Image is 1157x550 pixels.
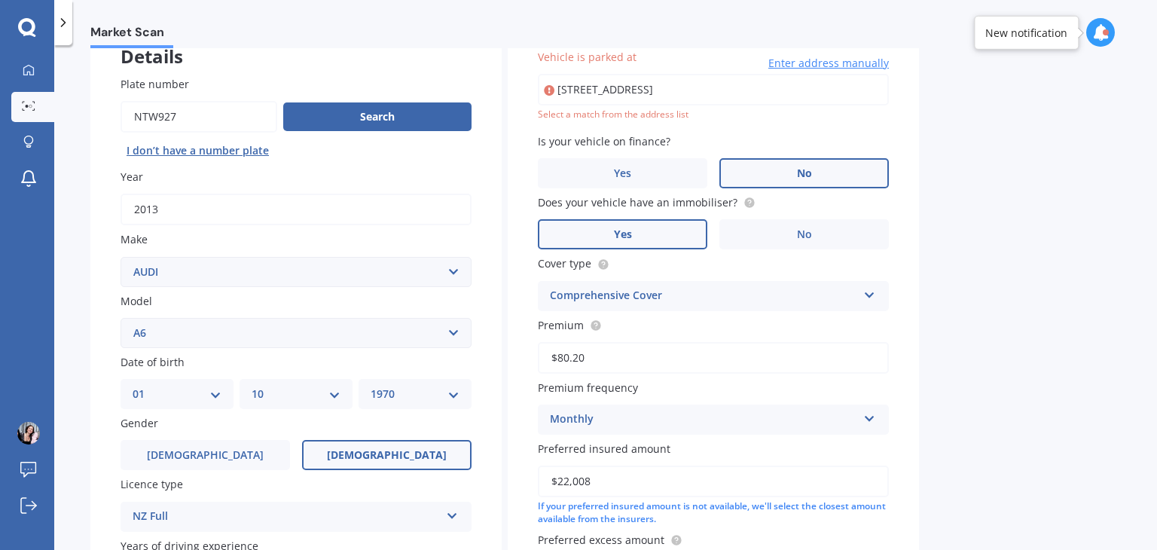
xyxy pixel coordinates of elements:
[538,318,584,332] span: Premium
[283,102,472,131] button: Search
[538,533,664,547] span: Preferred excess amount
[121,170,143,184] span: Year
[538,108,889,121] div: Select a match from the address list
[538,50,637,64] span: Vehicle is parked at
[17,422,40,445] img: AOh14GglX9Mvm0IvLei11G4Iu7T9BGek9vKrzU-t8yLAyw=s96-c
[121,294,152,308] span: Model
[121,233,148,247] span: Make
[538,500,889,526] div: If your preferred insured amount is not available, we'll select the closest amount available from...
[538,342,889,374] input: Enter premium
[327,449,447,462] span: [DEMOGRAPHIC_DATA]
[797,167,812,180] span: No
[133,508,440,526] div: NZ Full
[614,167,631,180] span: Yes
[121,194,472,225] input: YYYY
[121,139,275,163] button: I don’t have a number plate
[538,134,670,148] span: Is your vehicle on finance?
[90,25,173,45] span: Market Scan
[538,257,591,271] span: Cover type
[797,228,812,241] span: No
[121,101,277,133] input: Enter plate number
[550,411,857,429] div: Monthly
[121,478,183,492] span: Licence type
[121,355,185,369] span: Date of birth
[538,380,638,395] span: Premium frequency
[550,287,857,305] div: Comprehensive Cover
[768,56,889,71] span: Enter address manually
[121,416,158,430] span: Gender
[147,449,264,462] span: [DEMOGRAPHIC_DATA]
[538,442,670,456] span: Preferred insured amount
[614,228,632,241] span: Yes
[538,466,889,497] input: Enter amount
[538,74,889,105] input: Enter address
[538,195,737,209] span: Does your vehicle have an immobiliser?
[121,77,189,91] span: Plate number
[985,25,1067,40] div: New notification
